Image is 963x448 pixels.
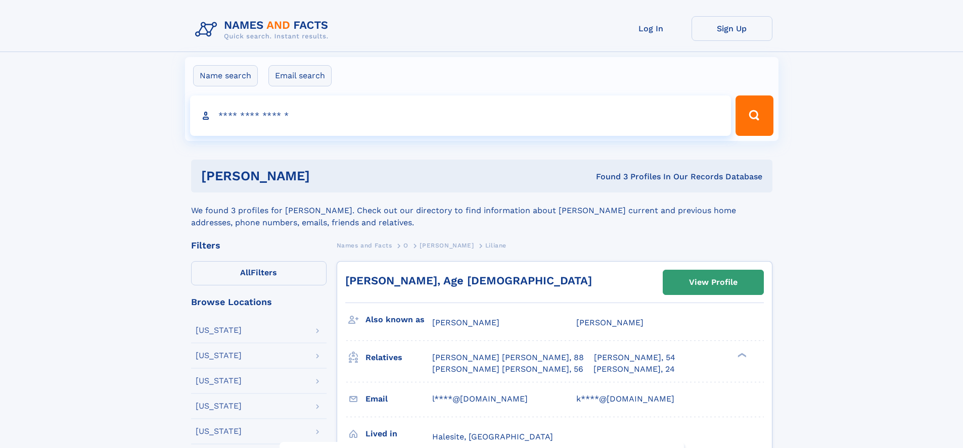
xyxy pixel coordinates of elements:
[485,242,507,249] span: Liliane
[191,16,337,43] img: Logo Names and Facts
[240,268,251,277] span: All
[593,364,675,375] a: [PERSON_NAME], 24
[268,65,332,86] label: Email search
[196,377,242,385] div: [US_STATE]
[432,352,584,363] a: [PERSON_NAME] [PERSON_NAME], 88
[345,274,592,287] a: [PERSON_NAME], Age [DEMOGRAPHIC_DATA]
[432,364,583,375] a: [PERSON_NAME] [PERSON_NAME], 56
[191,241,327,250] div: Filters
[736,95,773,136] button: Search Button
[365,425,432,442] h3: Lived in
[576,318,644,327] span: [PERSON_NAME]
[663,270,763,294] a: View Profile
[196,427,242,435] div: [US_STATE]
[196,326,242,334] div: [US_STATE]
[432,432,553,441] span: Halesite, [GEOGRAPHIC_DATA]
[365,311,432,328] h3: Also known as
[365,349,432,366] h3: Relatives
[191,261,327,285] label: Filters
[689,271,738,294] div: View Profile
[611,16,692,41] a: Log In
[190,95,731,136] input: search input
[420,239,474,252] a: [PERSON_NAME]
[191,297,327,307] div: Browse Locations
[403,239,408,252] a: O
[735,352,747,359] div: ❯
[403,242,408,249] span: O
[692,16,772,41] a: Sign Up
[201,170,453,182] h1: [PERSON_NAME]
[196,402,242,410] div: [US_STATE]
[594,352,675,363] a: [PERSON_NAME], 54
[337,239,392,252] a: Names and Facts
[193,65,258,86] label: Name search
[453,171,762,182] div: Found 3 Profiles In Our Records Database
[365,390,432,408] h3: Email
[432,318,499,327] span: [PERSON_NAME]
[196,352,242,360] div: [US_STATE]
[420,242,474,249] span: [PERSON_NAME]
[191,192,772,229] div: We found 3 profiles for [PERSON_NAME]. Check out our directory to find information about [PERSON_...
